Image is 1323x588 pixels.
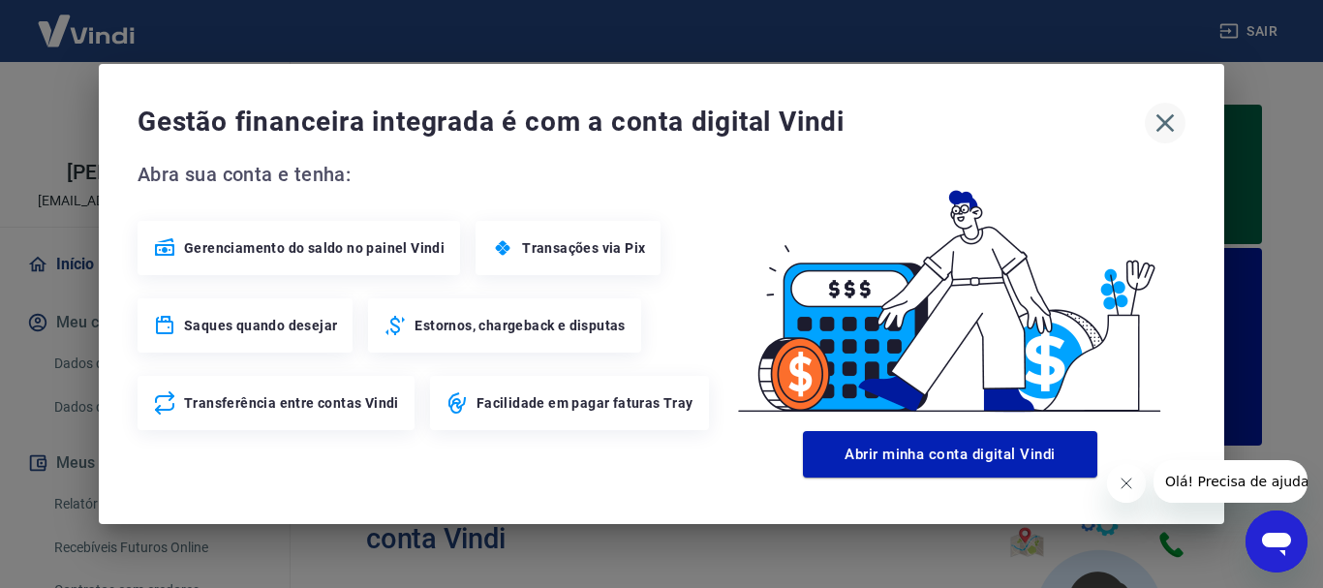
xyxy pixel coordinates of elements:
span: Facilidade em pagar faturas Tray [477,393,693,413]
span: Estornos, chargeback e disputas [415,316,625,335]
iframe: Botão para abrir a janela de mensagens [1246,511,1308,573]
iframe: Mensagem da empresa [1154,460,1308,503]
span: Transferência entre contas Vindi [184,393,399,413]
span: Gestão financeira integrada é com a conta digital Vindi [138,103,1145,141]
span: Transações via Pix [522,238,645,258]
img: Good Billing [715,159,1185,423]
span: Abra sua conta e tenha: [138,159,715,190]
span: Saques quando desejar [184,316,337,335]
button: Abrir minha conta digital Vindi [803,431,1097,478]
span: Olá! Precisa de ajuda? [12,14,163,29]
iframe: Fechar mensagem [1107,464,1146,503]
span: Gerenciamento do saldo no painel Vindi [184,238,445,258]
